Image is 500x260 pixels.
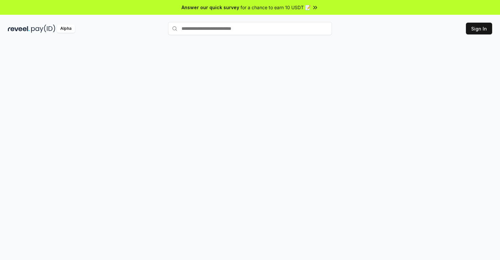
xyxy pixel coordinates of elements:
[182,4,239,11] span: Answer our quick survey
[466,23,492,34] button: Sign In
[57,25,75,33] div: Alpha
[31,25,55,33] img: pay_id
[240,4,311,11] span: for a chance to earn 10 USDT 📝
[8,25,30,33] img: reveel_dark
